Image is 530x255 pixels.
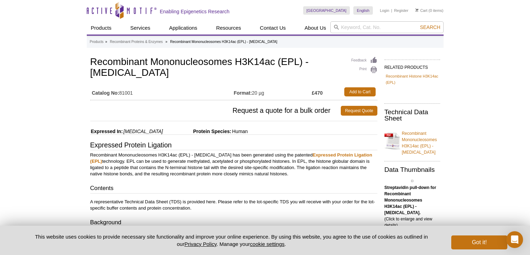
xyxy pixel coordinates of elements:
h2: Technical Data Sheet [384,109,440,122]
a: Services [126,21,155,35]
a: Recombinant Proteins & Enzymes [110,39,163,45]
a: Products [87,21,116,35]
a: Login [380,8,389,13]
h2: RELATED PRODUCTS [384,59,440,72]
img: Your Cart [415,8,418,12]
h3: Contents [90,184,377,194]
i: [MEDICAL_DATA] [123,129,163,134]
a: Recombinant Histone H3K14ac (EPL) [386,73,439,86]
h1: Recombinant Mononucleosomes H3K14ac (EPL) - [MEDICAL_DATA] [90,57,377,79]
div: Open Intercom Messenger [506,231,523,248]
h2: Enabling Epigenetics Research [160,8,230,15]
a: Cart [415,8,428,13]
a: English [353,6,373,15]
a: Privacy Policy [184,241,216,247]
li: Recombinant Mononucleosomes H3K14ac (EPL) - [MEDICAL_DATA] [170,40,277,44]
h2: Data Thumbnails [384,167,440,173]
a: Request Quote [341,106,377,116]
h3: Expressed Protein Ligation [90,142,377,150]
a: Print [351,66,377,74]
span: Protein Species: [164,129,231,134]
a: Expressed Protein Ligation (EPL) [90,152,372,164]
td: 81001 [90,86,234,98]
a: Contact Us [256,21,290,35]
strong: £470 [312,90,323,96]
span: Search [420,24,440,30]
a: [GEOGRAPHIC_DATA] [303,6,350,15]
li: » [166,40,168,44]
span: Request a quote for a bulk order [90,106,341,116]
h3: Background [90,218,377,228]
li: (0 items) [415,6,444,15]
strong: Catalog No: [92,90,120,96]
a: Register [394,8,408,13]
span: Expressed In: [90,129,123,134]
button: cookie settings [250,241,284,247]
p: This website uses cookies to provide necessary site functionality and improve your online experie... [23,233,440,248]
a: Add to Cart [344,87,376,96]
a: About Us [300,21,330,35]
span: Human [231,129,248,134]
p: (Click to enlarge and view details). [384,184,440,228]
p: Recombinant Mononucleosomes H3K14ac (EPL) - [MEDICAL_DATA] has been generated using the patented ... [90,152,377,177]
li: » [105,40,107,44]
button: Got it! [451,235,507,249]
p: A representative Technical Data Sheet (TDS) is provided here. Please refer to the lot-specific TD... [90,199,377,211]
a: Feedback [351,57,377,64]
b: Streptavidin pull-down for Recombinant Mononucleosomes H3K14ac (EPL) - [MEDICAL_DATA]. [384,185,436,215]
a: Products [90,39,103,45]
td: 20 µg [234,86,312,98]
a: Applications [165,21,201,35]
a: Recombinant Mononucleosomes H3K14ac (EPL) - [MEDICAL_DATA] [384,126,440,155]
li: | [391,6,392,15]
strong: Format: [234,90,252,96]
button: Search [418,24,442,30]
img: Streptavidin pull-down for Recombinant Mononucleosomes H3K14ac (EPL) - biotin. [411,180,413,182]
a: Resources [212,21,245,35]
input: Keyword, Cat. No. [330,21,444,33]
